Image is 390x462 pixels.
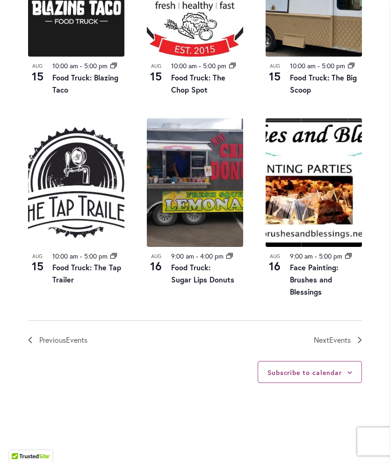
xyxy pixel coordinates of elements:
[171,61,197,70] time: 10:00 am
[52,252,78,260] time: 10:00 am
[171,252,194,260] time: 9:00 am
[147,258,166,274] span: 16
[52,72,118,94] a: Food Truck: Blazing Taco
[266,118,362,247] img: Brushes and Blessings – Face Painting
[290,72,357,94] a: Food Truck: The Big Scoop
[84,252,108,260] time: 5:00 pm
[319,252,342,260] time: 5:00 pm
[318,61,320,70] span: -
[200,252,224,260] time: 4:00 pm
[28,334,87,346] a: Previous Events
[322,61,345,70] time: 5:00 pm
[171,72,225,94] a: Food Truck: The Chop Spot
[147,253,166,260] span: Aug
[203,61,226,70] time: 5:00 pm
[80,61,82,70] span: -
[66,335,87,345] span: Events
[290,262,338,296] a: Face Painting: Brushes and Blessings
[267,368,342,377] button: Subscribe to calendar
[52,262,121,284] a: Food Truck: The Tap Trailer
[266,68,284,84] span: 15
[315,252,317,260] span: -
[147,62,166,70] span: Aug
[28,68,47,84] span: 15
[52,61,78,70] time: 10:00 am
[290,252,313,260] time: 9:00 am
[199,61,201,70] span: -
[28,62,47,70] span: Aug
[80,252,82,260] span: -
[314,334,362,346] a: Next Events
[196,252,198,260] span: -
[28,258,47,274] span: 15
[28,118,124,247] img: Food Truck: The Tap Trailer
[266,62,284,70] span: Aug
[329,335,351,345] span: Events
[147,118,243,247] img: Food Truck: Sugar Lips Apple Cider Donuts
[39,334,87,346] span: Previous
[147,68,166,84] span: 15
[290,61,316,70] time: 10:00 am
[171,262,234,284] a: Food Truck: Sugar Lips Donuts
[84,61,108,70] time: 5:00 pm
[7,429,33,455] iframe: Launch Accessibility Center
[314,334,351,346] span: Next
[28,253,47,260] span: Aug
[266,253,284,260] span: Aug
[266,258,284,274] span: 16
